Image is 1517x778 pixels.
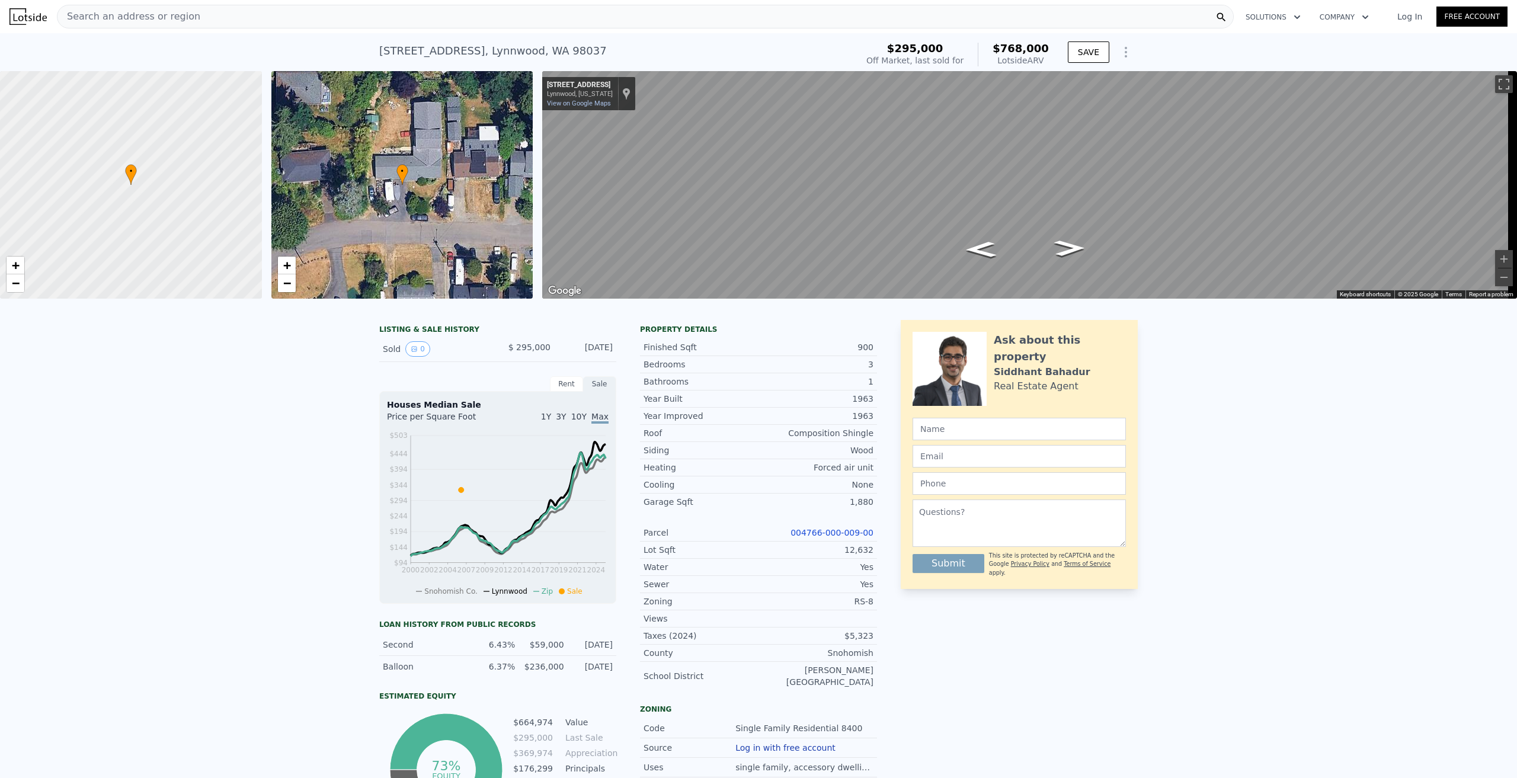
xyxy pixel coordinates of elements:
div: Price per Square Foot [387,411,498,430]
div: • [125,164,137,185]
div: Cooling [644,479,758,491]
span: $768,000 [993,42,1049,55]
span: 3Y [556,412,566,421]
tspan: 2004 [439,566,457,574]
tspan: 2012 [494,566,513,574]
div: Bathrooms [644,376,758,388]
div: Siding [644,444,758,456]
div: Lotside ARV [993,55,1049,66]
a: Open this area in Google Maps (opens a new window) [545,283,584,299]
span: Max [591,412,609,424]
tspan: $503 [389,431,408,440]
div: [DATE] [571,639,613,651]
div: Year Improved [644,410,758,422]
div: Views [644,613,758,625]
a: View on Google Maps [547,100,611,107]
div: Siddhant Bahadur [994,365,1090,379]
tspan: 73% [431,758,460,773]
span: • [125,166,137,177]
span: © 2025 Google [1398,291,1438,297]
tspan: $344 [389,481,408,489]
div: Yes [758,561,873,573]
a: Zoom out [278,274,296,292]
button: Show Options [1114,40,1138,64]
div: 3 [758,358,873,370]
div: This site is protected by reCAPTCHA and the Google and apply. [989,552,1126,577]
span: Snohomish Co. [424,587,478,595]
span: − [283,276,290,290]
path: Go West, 183rd Pl SW [952,238,1009,261]
input: Name [913,418,1126,440]
span: Sale [567,587,583,595]
div: Year Built [644,393,758,405]
div: Bedrooms [644,358,758,370]
div: Loan history from public records [379,620,616,629]
div: Source [644,742,735,754]
div: 900 [758,341,873,353]
span: − [12,276,20,290]
span: $295,000 [887,42,943,55]
div: Composition Shingle [758,427,873,439]
div: Sewer [644,578,758,590]
tspan: $294 [389,497,408,505]
div: Water [644,561,758,573]
div: Rent [550,376,583,392]
a: Terms [1445,291,1462,297]
tspan: $194 [389,527,408,536]
div: Street View [542,71,1517,299]
div: 6.37% [473,661,515,673]
div: Snohomish [758,647,873,659]
div: School District [644,670,758,682]
path: Go East, 183rd Pl SW [1041,236,1097,260]
span: • [396,166,408,177]
div: [PERSON_NAME][GEOGRAPHIC_DATA] [758,664,873,688]
span: + [283,258,290,273]
button: View historical data [405,341,430,357]
tspan: 2000 [402,566,420,574]
div: Second [383,639,466,651]
div: Forced air unit [758,462,873,473]
button: Log in with free account [735,743,836,753]
div: Real Estate Agent [994,379,1078,393]
input: Phone [913,472,1126,495]
div: Finished Sqft [644,341,758,353]
td: Last Sale [563,731,616,744]
td: Appreciation [563,747,616,760]
div: Zoning [644,595,758,607]
div: $5,323 [758,630,873,642]
div: Yes [758,578,873,590]
div: Heating [644,462,758,473]
tspan: $394 [389,465,408,473]
td: $176,299 [513,762,553,775]
img: Google [545,283,584,299]
div: single family, accessory dwelling units [735,761,873,773]
tspan: 2017 [532,566,550,574]
div: 12,632 [758,544,873,556]
td: $295,000 [513,731,553,744]
tspan: $444 [389,450,408,458]
button: Submit [913,554,984,573]
button: Toggle fullscreen view [1495,75,1513,93]
tspan: $244 [389,512,408,520]
div: Code [644,722,735,734]
button: Company [1310,7,1378,28]
div: Uses [644,761,735,773]
a: Free Account [1436,7,1508,27]
div: 1 [758,376,873,388]
tspan: 2024 [587,566,606,574]
button: Zoom in [1495,250,1513,268]
div: [STREET_ADDRESS] [547,81,613,90]
div: 6.43% [473,639,515,651]
tspan: $144 [389,543,408,552]
input: Email [913,445,1126,468]
span: 10Y [571,412,587,421]
a: 004766-000-009-00 [790,528,873,537]
a: Report a problem [1469,291,1513,297]
div: Balloon [383,661,466,673]
div: Sold [383,341,488,357]
span: $ 295,000 [508,342,551,352]
tspan: 2021 [568,566,587,574]
tspan: 2007 [457,566,476,574]
div: [DATE] [571,661,613,673]
div: [STREET_ADDRESS] , Lynnwood , WA 98037 [379,43,607,59]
